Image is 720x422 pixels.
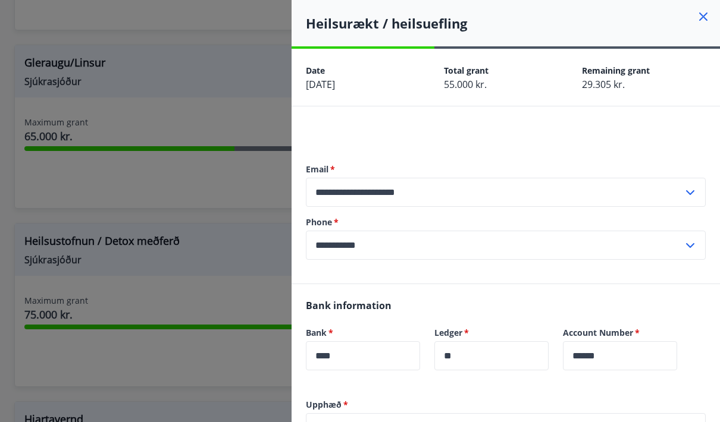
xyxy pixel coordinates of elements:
[563,327,677,339] label: Account Number
[306,216,706,228] label: Phone
[444,65,489,76] span: Total grant
[306,399,706,411] label: Upphæð
[306,65,325,76] span: Date
[434,327,549,339] label: Ledger
[306,14,720,32] h4: Heilsurækt / heilsuefling
[444,78,487,91] span: 55.000 kr.
[582,65,650,76] span: Remaining grant
[582,78,625,91] span: 29.305 kr.
[306,78,335,91] span: [DATE]
[306,327,420,339] label: Bank
[306,163,706,175] label: Email
[306,299,392,312] span: Bank information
